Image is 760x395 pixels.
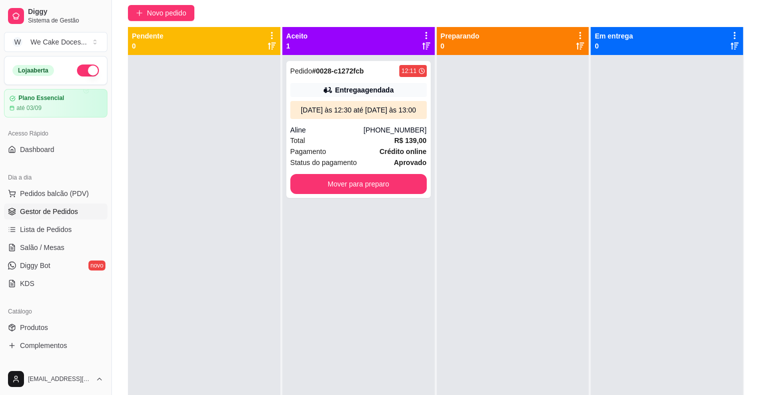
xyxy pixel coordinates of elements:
[363,125,426,135] div: [PHONE_NUMBER]
[4,275,107,291] a: KDS
[4,367,107,391] button: [EMAIL_ADDRESS][DOMAIN_NAME]
[401,67,416,75] div: 12:11
[290,146,326,157] span: Pagamento
[441,41,480,51] p: 0
[132,31,163,41] p: Pendente
[20,188,89,198] span: Pedidos balcão (PDV)
[290,67,312,75] span: Pedido
[595,41,633,51] p: 0
[4,141,107,157] a: Dashboard
[12,65,54,76] div: Loja aberta
[18,94,64,102] article: Plano Essencial
[4,303,107,319] div: Catálogo
[28,7,103,16] span: Diggy
[290,135,305,146] span: Total
[20,242,64,252] span: Salão / Mesas
[147,7,186,18] span: Novo pedido
[30,37,87,47] div: We Cake Doces ...
[312,67,364,75] strong: # 0028-c1272fcb
[20,206,78,216] span: Gestor de Pedidos
[128,5,194,21] button: Novo pedido
[4,239,107,255] a: Salão / Mesas
[290,174,427,194] button: Mover para preparo
[20,144,54,154] span: Dashboard
[4,32,107,52] button: Select a team
[4,221,107,237] a: Lista de Pedidos
[20,224,72,234] span: Lista de Pedidos
[20,340,67,350] span: Complementos
[28,16,103,24] span: Sistema de Gestão
[441,31,480,41] p: Preparando
[595,31,633,41] p: Em entrega
[132,41,163,51] p: 0
[20,322,48,332] span: Produtos
[4,89,107,117] a: Plano Essencialaté 03/09
[4,4,107,28] a: DiggySistema de Gestão
[4,257,107,273] a: Diggy Botnovo
[4,337,107,353] a: Complementos
[286,31,308,41] p: Aceito
[394,158,426,166] strong: aprovado
[12,37,22,47] span: W
[294,105,423,115] div: [DATE] às 12:30 até [DATE] às 13:00
[4,169,107,185] div: Dia a dia
[28,375,91,383] span: [EMAIL_ADDRESS][DOMAIN_NAME]
[20,278,34,288] span: KDS
[4,319,107,335] a: Produtos
[77,64,99,76] button: Alterar Status
[286,41,308,51] p: 1
[379,147,426,155] strong: Crédito online
[16,104,41,112] article: até 03/09
[4,203,107,219] a: Gestor de Pedidos
[4,125,107,141] div: Acesso Rápido
[136,9,143,16] span: plus
[290,157,357,168] span: Status do pagamento
[20,260,50,270] span: Diggy Bot
[4,185,107,201] button: Pedidos balcão (PDV)
[335,85,393,95] div: Entrega agendada
[290,125,364,135] div: Aline
[394,136,427,144] strong: R$ 139,00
